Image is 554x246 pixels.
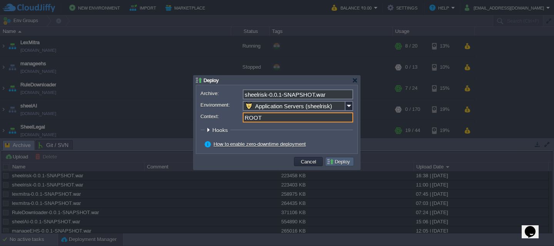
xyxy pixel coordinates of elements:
span: Hooks [212,127,230,133]
iframe: chat widget [522,215,546,238]
label: Context: [200,112,242,121]
button: Cancel [299,158,319,165]
a: How to enable zero-downtime deployment [214,141,306,147]
span: Deploy [204,78,219,83]
button: Deploy [327,158,352,165]
label: Archive: [200,89,242,97]
label: Environment: [200,101,242,109]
